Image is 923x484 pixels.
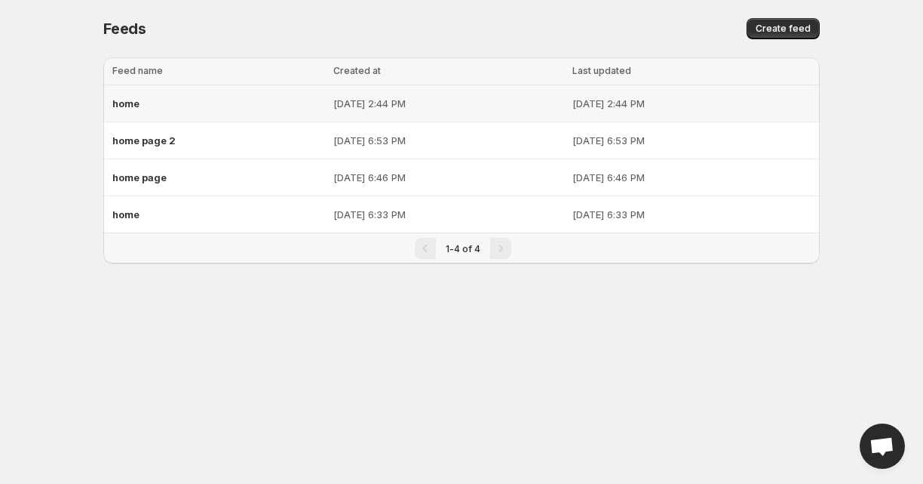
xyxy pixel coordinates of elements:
nav: Pagination [103,233,820,264]
p: [DATE] 6:33 PM [572,207,811,222]
a: Open chat [860,424,905,469]
button: Create feed [747,18,820,39]
p: [DATE] 6:46 PM [572,170,811,185]
span: Feed name [112,65,163,76]
p: [DATE] 6:33 PM [333,207,563,222]
span: home page [112,171,167,183]
p: [DATE] 6:53 PM [333,133,563,148]
span: Created at [333,65,381,76]
span: home [112,208,140,220]
p: [DATE] 6:46 PM [333,170,563,185]
span: 1-4 of 4 [446,243,480,254]
span: home page 2 [112,134,176,146]
p: [DATE] 2:44 PM [333,96,563,111]
span: Last updated [572,65,631,76]
p: [DATE] 6:53 PM [572,133,811,148]
span: home [112,97,140,109]
span: Create feed [756,23,811,35]
span: Feeds [103,20,146,38]
p: [DATE] 2:44 PM [572,96,811,111]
